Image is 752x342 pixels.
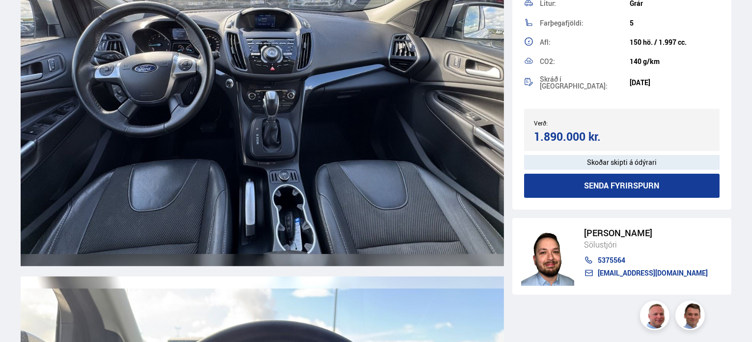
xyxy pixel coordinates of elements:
div: CO2: [540,58,630,65]
div: Skráð í [GEOGRAPHIC_DATA]: [540,76,630,90]
img: FbJEzSuNWCJXmdc-.webp [677,302,706,332]
div: Sölustjóri [584,238,708,251]
div: 150 hö. / 1.997 cc. [630,38,720,46]
div: Skoðar skipti á ódýrari [524,155,720,170]
div: Verð: [534,120,622,126]
div: 1.890.000 kr. [534,130,619,143]
div: [DATE] [630,79,720,87]
a: [EMAIL_ADDRESS][DOMAIN_NAME] [584,269,708,277]
div: 5 [630,19,720,27]
img: nhp88E3Fdnt1Opn2.png [521,227,574,286]
div: Afl: [540,39,630,46]
div: [PERSON_NAME] [584,228,708,238]
div: 140 g/km [630,58,720,65]
button: Opna LiveChat spjallviðmót [8,4,37,33]
a: 5375564 [584,256,708,264]
button: Senda fyrirspurn [524,174,720,198]
div: Farþegafjöldi: [540,20,630,27]
img: siFngHWaQ9KaOqBr.png [641,302,671,332]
